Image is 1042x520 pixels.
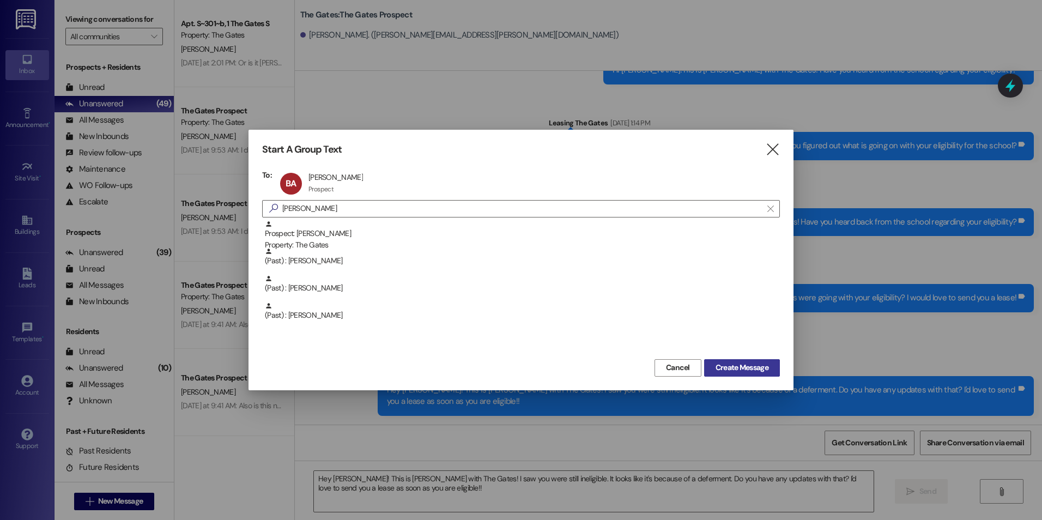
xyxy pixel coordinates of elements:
[262,220,780,247] div: Prospect: [PERSON_NAME]Property: The Gates
[265,302,780,321] div: (Past) : [PERSON_NAME]
[704,359,780,377] button: Create Message
[666,362,690,373] span: Cancel
[765,144,780,155] i: 
[265,239,780,251] div: Property: The Gates
[282,201,762,216] input: Search for any contact or apartment
[262,143,342,156] h3: Start A Group Text
[767,204,773,213] i: 
[286,178,296,189] span: BA
[308,185,334,194] div: Prospect
[265,247,780,267] div: (Past) : [PERSON_NAME]
[262,247,780,275] div: (Past) : [PERSON_NAME]
[308,172,363,182] div: [PERSON_NAME]
[262,275,780,302] div: (Past) : [PERSON_NAME]
[655,359,701,377] button: Cancel
[262,170,272,180] h3: To:
[762,201,779,217] button: Clear text
[265,275,780,294] div: (Past) : [PERSON_NAME]
[265,203,282,214] i: 
[262,302,780,329] div: (Past) : [PERSON_NAME]
[716,362,768,373] span: Create Message
[265,220,780,251] div: Prospect: [PERSON_NAME]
